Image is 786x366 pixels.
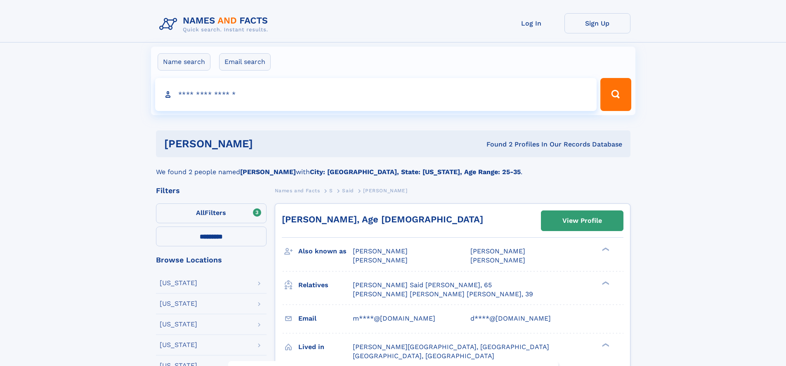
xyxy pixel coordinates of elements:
span: [PERSON_NAME] [353,256,408,264]
label: Filters [156,203,267,223]
a: S [329,185,333,196]
span: [GEOGRAPHIC_DATA], [GEOGRAPHIC_DATA] [353,352,494,360]
div: ❯ [600,247,610,252]
a: Sign Up [564,13,630,33]
label: Name search [158,53,210,71]
a: [PERSON_NAME], Age [DEMOGRAPHIC_DATA] [282,214,483,224]
div: [US_STATE] [160,280,197,286]
label: Email search [219,53,271,71]
div: [US_STATE] [160,321,197,328]
div: View Profile [562,211,602,230]
div: Filters [156,187,267,194]
img: Logo Names and Facts [156,13,275,35]
a: Said [342,185,354,196]
div: [US_STATE] [160,342,197,348]
span: Said [342,188,354,194]
a: [PERSON_NAME] Said [PERSON_NAME], 65 [353,281,492,290]
button: Search Button [600,78,631,111]
div: [US_STATE] [160,300,197,307]
input: search input [155,78,597,111]
a: Names and Facts [275,185,320,196]
h3: Also known as [298,244,353,258]
span: All [196,209,205,217]
span: S [329,188,333,194]
span: [PERSON_NAME][GEOGRAPHIC_DATA], [GEOGRAPHIC_DATA] [353,343,549,351]
div: ❯ [600,342,610,347]
h3: Lived in [298,340,353,354]
div: Browse Locations [156,256,267,264]
b: City: [GEOGRAPHIC_DATA], State: [US_STATE], Age Range: 25-35 [310,168,521,176]
a: [PERSON_NAME] [PERSON_NAME] [PERSON_NAME], 39 [353,290,533,299]
a: Log In [498,13,564,33]
span: [PERSON_NAME] [470,256,525,264]
h3: Relatives [298,278,353,292]
span: [PERSON_NAME] [470,247,525,255]
span: [PERSON_NAME] [363,188,407,194]
a: View Profile [541,211,623,231]
b: [PERSON_NAME] [240,168,296,176]
h3: Email [298,312,353,326]
div: ❯ [600,280,610,286]
span: [PERSON_NAME] [353,247,408,255]
div: We found 2 people named with . [156,157,630,177]
div: Found 2 Profiles In Our Records Database [370,140,622,149]
h1: [PERSON_NAME] [164,139,370,149]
